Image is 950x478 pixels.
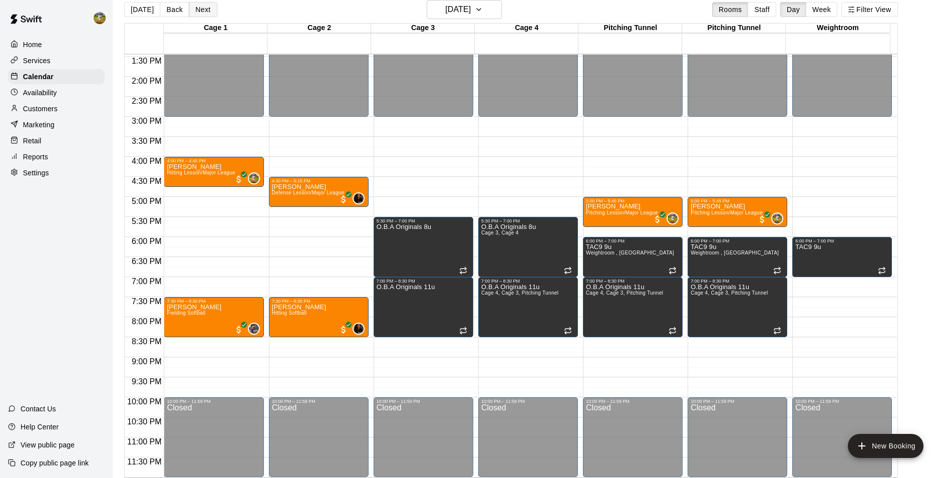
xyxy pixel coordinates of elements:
div: 10:00 PM – 11:59 PM: Closed [583,397,683,477]
div: Weightroom [786,24,889,33]
span: All customers have paid [339,194,349,204]
div: Pitching Tunnel [578,24,682,33]
span: 1:30 PM [129,57,164,65]
button: Day [780,2,806,17]
a: Customers [8,101,105,116]
div: 5:00 PM – 5:45 PM: Jax Gideon [688,197,787,227]
div: 5:30 PM – 7:00 PM [481,218,575,223]
span: 2:00 PM [129,77,164,85]
p: Retail [23,136,42,146]
a: Home [8,37,105,52]
button: add [848,434,923,458]
span: Fielding Softball [167,310,205,316]
div: 5:00 PM – 5:45 PM [586,198,680,203]
span: All customers have paid [339,325,349,335]
span: All customers have paid [234,174,244,184]
div: Jhonny Montoya [771,212,783,224]
span: 10:30 PM [125,417,164,426]
div: 10:00 PM – 11:59 PM: Closed [164,397,263,477]
a: Services [8,53,105,68]
p: Contact Us [21,404,56,414]
a: Availability [8,85,105,100]
span: Kylie Hernandez [357,192,365,204]
button: [DATE] [124,2,160,17]
span: 7:30 PM [129,297,164,306]
div: 7:00 PM – 8:30 PM: O.B.A Originals 11u [688,277,787,337]
div: 10:00 PM – 11:59 PM [481,399,575,404]
div: 10:00 PM – 11:59 PM [377,399,470,404]
p: Marketing [23,120,55,130]
span: Recurring event [564,327,572,335]
div: 7:30 PM – 8:30 PM: Tucker Hawkins [164,297,263,337]
span: Jhonny Montoya [775,212,783,224]
a: Marketing [8,117,105,132]
div: 5:30 PM – 7:00 PM [377,218,470,223]
p: Settings [23,168,49,178]
span: 3:30 PM [129,137,164,145]
div: 7:30 PM – 8:30 PM [272,299,366,304]
div: 4:30 PM – 5:15 PM [272,178,366,183]
div: Cage 2 [267,24,371,33]
span: 6:00 PM [129,237,164,246]
div: 5:30 PM – 7:00 PM: O.B.A Originals 8u [478,217,578,277]
div: Kylie Hernandez [353,323,365,335]
span: All customers have paid [234,325,244,335]
span: 2:30 PM [129,97,164,105]
div: 10:00 PM – 11:59 PM: Closed [374,397,473,477]
div: Reports [8,149,105,164]
span: Pitching Lesson/Major League [691,210,763,215]
div: 10:00 PM – 11:59 PM [586,399,680,404]
span: All customers have paid [757,214,767,224]
span: 11:00 PM [125,437,164,446]
div: 6:00 PM – 7:00 PM: TAC9 9u [792,237,892,277]
span: Cage 3, Cage 4 [481,230,519,235]
div: 6:00 PM – 7:00 PM: TAC9 9u [688,237,787,277]
p: Copy public page link [21,458,89,468]
div: 7:00 PM – 8:30 PM: O.B.A Originals 11u [583,277,683,337]
span: Cage 4, Cage 3, Pitching Tunnel [586,290,663,296]
div: 10:00 PM – 11:59 PM: Closed [688,397,787,477]
div: 7:00 PM – 8:30 PM [377,279,470,284]
div: 6:00 PM – 7:00 PM: TAC9 9u [583,237,683,277]
span: 3:00 PM [129,117,164,125]
img: Jhonny Montoya [249,173,259,183]
div: Pitching Tunnel [682,24,786,33]
img: Chirstina Moncivais [249,324,259,334]
button: Filter View [841,2,897,17]
h6: [DATE] [445,3,471,17]
span: Cage 4, Cage 3, Pitching Tunnel [481,290,558,296]
div: 7:00 PM – 8:30 PM [691,279,784,284]
div: Jhonny Montoya [667,212,679,224]
div: 7:30 PM – 8:30 PM [167,299,260,304]
span: 7:00 PM [129,277,164,286]
div: Jhonny Montoya [92,8,113,28]
div: Cage 4 [475,24,578,33]
div: 4:00 PM – 4:45 PM: Henry Cargill [164,157,263,187]
span: Recurring event [459,327,467,335]
span: Recurring event [564,267,572,275]
p: Customers [23,104,58,114]
a: Settings [8,165,105,180]
div: 10:00 PM – 11:59 PM [795,399,889,404]
button: Week [806,2,837,17]
span: Recurring event [878,267,886,275]
img: Jhonny Montoya [668,213,678,223]
div: 5:00 PM – 5:45 PM: Jax Gideon [583,197,683,227]
span: 4:30 PM [129,177,164,185]
div: 10:00 PM – 11:59 PM [167,399,260,404]
div: 10:00 PM – 11:59 PM: Closed [269,397,369,477]
div: Cage 1 [164,24,267,33]
span: All customers have paid [653,214,663,224]
span: Chirstina Moncivais [252,323,260,335]
div: 7:00 PM – 8:30 PM [586,279,680,284]
span: Recurring event [459,267,467,275]
div: 10:00 PM – 11:59 PM: Closed [792,397,892,477]
span: Recurring event [773,327,781,335]
div: 7:00 PM – 8:30 PM [481,279,575,284]
p: Services [23,56,51,66]
button: Rooms [712,2,748,17]
p: Help Center [21,422,59,432]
